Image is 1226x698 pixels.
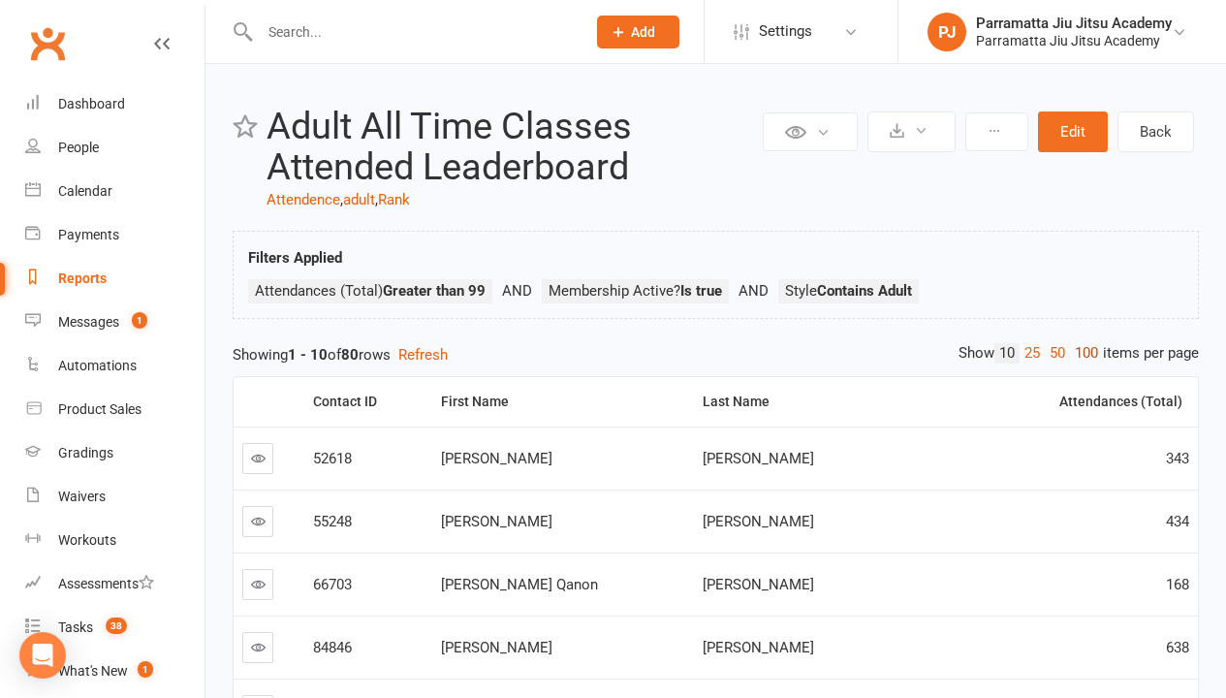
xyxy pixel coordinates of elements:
[138,661,153,678] span: 1
[398,343,448,366] button: Refresh
[233,343,1199,366] div: Showing of rows
[375,191,378,208] span: ,
[703,395,968,409] div: Last Name
[1166,513,1189,530] span: 434
[313,395,418,409] div: Contact ID
[1166,639,1189,656] span: 638
[1166,576,1189,593] span: 168
[343,191,375,208] a: adult
[25,257,204,301] a: Reports
[680,282,722,300] strong: Is true
[631,24,655,40] span: Add
[58,489,106,504] div: Waivers
[1070,343,1103,364] a: 100
[267,107,758,188] h2: Adult All Time Classes Attended Leaderboard
[976,32,1172,49] div: Parramatta Jiu Jitsu Academy
[25,344,204,388] a: Automations
[759,10,812,53] span: Settings
[597,16,679,48] button: Add
[976,15,1172,32] div: Parramatta Jiu Jitsu Academy
[58,532,116,548] div: Workouts
[254,18,572,46] input: Search...
[549,282,722,300] span: Membership Active?
[23,19,72,68] a: Clubworx
[25,82,204,126] a: Dashboard
[441,576,598,593] span: [PERSON_NAME] Qanon
[1020,343,1045,364] a: 25
[992,395,1182,409] div: Attendances (Total)
[25,213,204,257] a: Payments
[1117,111,1194,152] a: Back
[378,191,410,208] a: Rank
[58,663,128,679] div: What's New
[25,170,204,213] a: Calendar
[341,346,359,364] strong: 80
[25,388,204,431] a: Product Sales
[58,619,93,635] div: Tasks
[313,576,352,593] span: 66703
[340,191,343,208] span: ,
[58,96,125,111] div: Dashboard
[703,450,814,467] span: [PERSON_NAME]
[248,249,342,267] strong: Filters Applied
[58,314,119,330] div: Messages
[703,639,814,656] span: [PERSON_NAME]
[25,519,204,562] a: Workouts
[313,450,352,467] span: 52618
[25,126,204,170] a: People
[106,618,127,634] span: 38
[25,431,204,475] a: Gradings
[927,13,966,51] div: PJ
[58,401,141,417] div: Product Sales
[383,282,486,300] strong: Greater than 99
[58,183,112,199] div: Calendar
[58,445,113,460] div: Gradings
[58,270,107,286] div: Reports
[25,301,204,344] a: Messages 1
[959,343,1199,364] div: Show items per page
[1038,111,1108,152] button: Edit
[19,632,66,679] div: Open Intercom Messenger
[994,343,1020,364] a: 10
[25,606,204,650] a: Tasks 38
[441,450,552,467] span: [PERSON_NAME]
[313,639,352,656] span: 84846
[58,227,119,242] div: Payments
[25,650,204,693] a: What's New1
[1166,450,1189,467] span: 343
[817,282,912,300] strong: Contains Adult
[58,576,154,591] div: Assessments
[785,282,912,300] span: Style
[441,395,678,409] div: First Name
[441,639,552,656] span: [PERSON_NAME]
[25,562,204,606] a: Assessments
[132,312,147,329] span: 1
[1045,343,1070,364] a: 50
[288,346,328,364] strong: 1 - 10
[267,191,340,208] a: Attendence
[255,282,486,300] span: Attendances (Total)
[58,140,99,155] div: People
[58,358,137,373] div: Automations
[703,513,814,530] span: [PERSON_NAME]
[703,576,814,593] span: [PERSON_NAME]
[25,475,204,519] a: Waivers
[441,513,552,530] span: [PERSON_NAME]
[313,513,352,530] span: 55248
